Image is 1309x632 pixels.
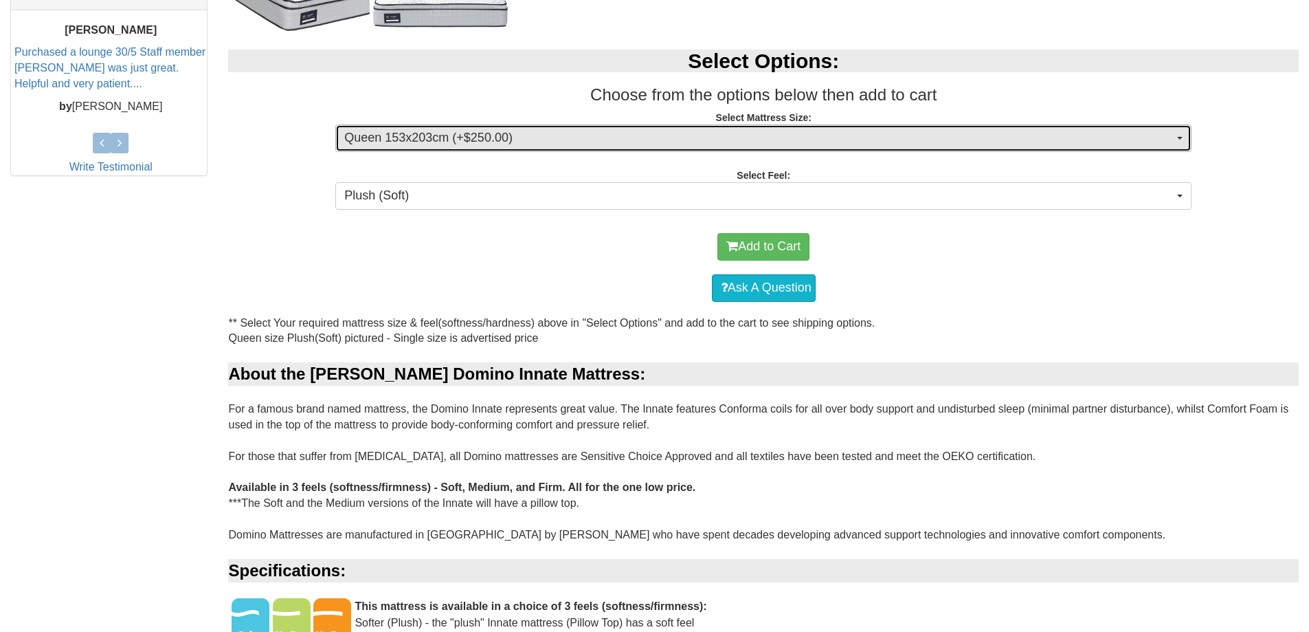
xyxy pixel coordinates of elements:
[59,100,72,112] b: by
[228,362,1299,386] div: About the [PERSON_NAME] Domino Innate Mattress:
[688,50,839,72] b: Select Options:
[335,124,1191,152] button: Queen 153x203cm (+$250.00)
[717,233,809,261] button: Add to Cart
[344,187,1174,205] span: Plush (Soft)
[712,274,816,302] a: Ask A Question
[69,161,153,173] a: Write Testimonial
[716,112,812,123] strong: Select Mattress Size:
[228,481,695,493] b: Available in 3 feels (softness/firmness) - Soft, Medium, and Firm. All for the one low price.
[14,46,205,89] a: Purchased a lounge 30/5 Staff member [PERSON_NAME] was just great. Helpful and very patient....
[355,600,706,612] b: This mattress is available in a choice of 3 feels (softness/firmness):
[228,86,1299,104] h3: Choose from the options below then add to cart
[228,559,1299,582] div: Specifications:
[14,99,207,115] p: [PERSON_NAME]
[335,182,1191,210] button: Plush (Soft)
[344,129,1174,147] span: Queen 153x203cm (+$250.00)
[737,170,790,181] strong: Select Feel:
[65,24,157,36] b: [PERSON_NAME]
